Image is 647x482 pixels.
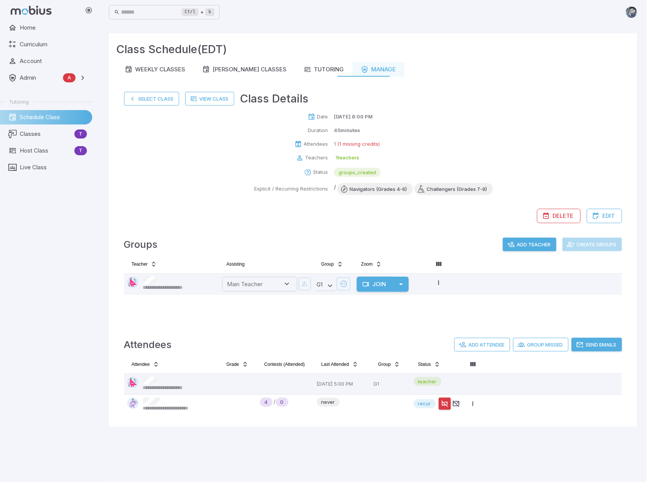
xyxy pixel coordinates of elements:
[20,57,87,65] span: Account
[357,258,387,270] button: Zoom
[20,146,71,155] span: Host Class
[304,140,328,148] p: Attendees
[334,183,493,195] div: /
[378,361,391,367] span: Group
[116,41,227,58] h3: Class Schedule (EDT)
[222,258,249,270] button: Assisting
[304,65,344,74] div: Tutoring
[305,154,328,162] p: Teachers
[317,113,328,121] p: Date
[282,279,292,289] button: Open
[334,113,373,121] p: [DATE] 8:00 PM
[420,185,493,193] span: Challengers (Grades 7-9)
[503,238,556,251] button: Add Teacher
[414,358,445,370] button: Status
[321,261,334,267] span: Group
[313,169,328,176] p: Status
[334,169,381,176] span: groups_created
[264,361,305,367] span: Contests (Attended)
[132,361,150,367] span: Attendee
[467,358,479,370] button: Column visibility
[317,377,368,391] p: [DATE] 5:00 PM
[361,65,396,74] div: Manage
[276,399,288,406] span: 0
[127,358,164,370] button: Attendee
[202,65,287,74] div: [PERSON_NAME] Classes
[335,154,359,162] p: 1 teachers
[334,140,336,148] p: 1
[20,74,60,82] span: Admin
[414,400,436,408] span: recur
[20,130,71,138] span: Classes
[357,277,394,292] button: Join
[127,398,139,409] img: diamond.svg
[414,378,441,385] span: teacher
[254,185,328,193] p: Explicit / Recurring Restrictions
[454,338,510,351] button: Add Attendee
[124,92,179,106] button: Select Class
[205,8,214,16] kbd: k
[260,398,311,407] div: /
[334,127,360,134] p: 45 minutes
[317,258,348,270] button: Group
[260,358,310,370] button: Contests (Attended)
[74,130,87,138] span: T
[125,65,186,74] div: Weekly Classes
[361,261,373,267] span: Zoom
[317,280,335,291] div: G 1
[537,209,581,223] button: Delete
[374,377,408,391] p: G1
[127,277,139,288] img: right-triangle.svg
[185,92,234,106] a: View Class
[227,361,239,367] span: Grade
[227,261,245,267] span: Assisting
[317,399,340,406] span: never
[317,358,363,370] button: Last Attended
[74,147,87,154] span: T
[20,163,87,172] span: Live Class
[343,185,413,193] span: Navigators (Grades 4-6)
[124,337,172,352] h4: Attendees
[132,261,148,267] span: Teacher
[182,8,199,16] kbd: Ctrl
[513,338,568,351] button: Group Missed
[240,90,309,107] h3: Class Details
[127,377,139,388] img: right-triangle.svg
[222,358,253,370] button: Grade
[20,24,87,32] span: Home
[260,398,272,407] div: Never Played
[276,398,288,407] div: New Student
[20,113,87,121] span: Schedule Class
[9,98,29,105] span: Tutoring
[433,258,445,270] button: Column visibility
[127,258,162,270] button: Teacher
[63,74,76,82] span: A
[571,338,622,351] button: Send Emails
[321,361,349,367] span: Last Attended
[20,40,87,49] span: Curriculum
[374,358,405,370] button: Group
[308,127,328,134] p: Duration
[337,140,380,148] p: (1 missing credits)
[418,361,431,367] span: Status
[587,209,622,223] button: Edit
[124,237,158,252] h4: Groups
[626,6,637,18] img: andrew.jpg
[260,399,272,406] span: 4
[182,8,214,17] div: +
